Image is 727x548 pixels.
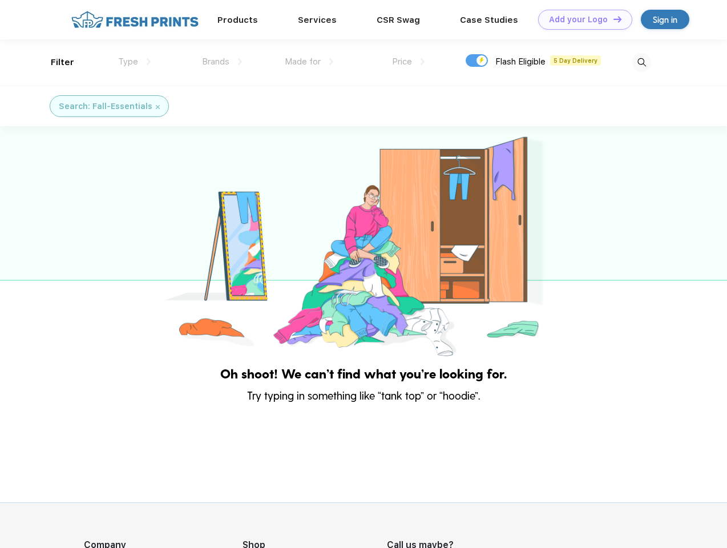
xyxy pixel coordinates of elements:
[632,53,651,72] img: desktop_search.svg
[421,58,425,65] img: dropdown.png
[550,55,601,66] span: 5 Day Delivery
[51,56,74,69] div: Filter
[59,100,152,112] div: Search: Fall-Essentials
[285,57,321,67] span: Made for
[653,13,677,26] div: Sign in
[392,57,412,67] span: Price
[156,105,160,109] img: filter_cancel.svg
[613,16,621,22] img: DT
[68,10,202,30] img: fo%20logo%202.webp
[495,57,546,67] span: Flash Eligible
[641,10,689,29] a: Sign in
[217,15,258,25] a: Products
[329,58,333,65] img: dropdown.png
[118,57,138,67] span: Type
[549,15,608,25] div: Add your Logo
[147,58,151,65] img: dropdown.png
[202,57,229,67] span: Brands
[238,58,242,65] img: dropdown.png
